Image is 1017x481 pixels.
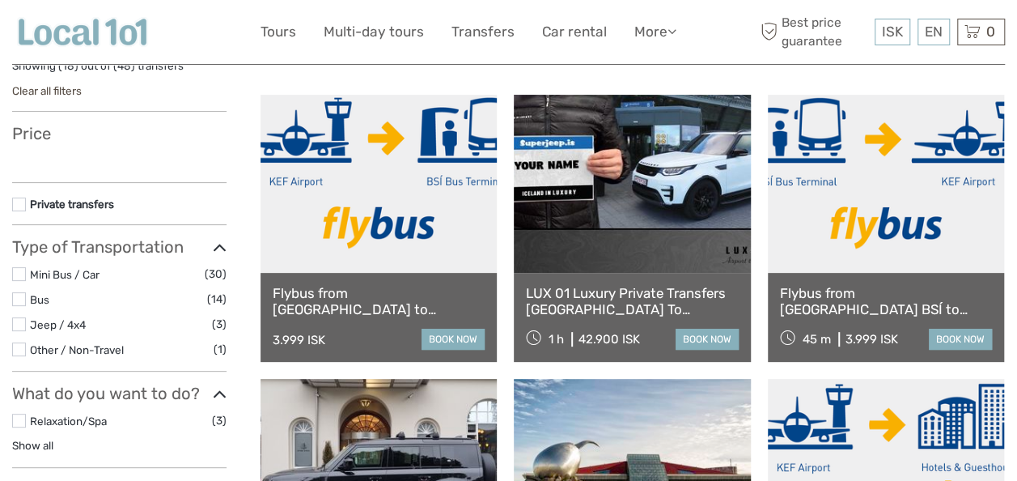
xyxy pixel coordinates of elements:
a: Jeep / 4x4 [30,318,86,331]
span: (3) [212,411,227,430]
a: Transfers [451,20,515,44]
span: 1 h [549,332,564,347]
span: (14) [207,290,227,309]
h3: Price [12,124,227,143]
a: book now [676,329,739,350]
label: 48 [117,58,131,74]
img: Local 101 [12,12,153,52]
a: More [634,20,676,44]
a: Car rental [542,20,607,44]
a: Show all [12,439,53,452]
a: LUX 01 Luxury Private Transfers [GEOGRAPHIC_DATA] To [GEOGRAPHIC_DATA] [526,285,738,318]
span: ISK [882,23,903,40]
h3: What do you want to do? [12,384,227,403]
h3: Type of Transportation [12,237,227,257]
a: Mini Bus / Car [30,268,100,281]
a: Multi-day tours [324,20,424,44]
a: Relaxation/Spa [30,415,107,428]
a: book now [929,329,992,350]
a: Flybus from [GEOGRAPHIC_DATA] BSÍ to [GEOGRAPHIC_DATA] [780,285,992,318]
span: 45 m [803,332,831,347]
div: EN [917,19,950,45]
a: Tours [261,20,296,44]
a: book now [422,329,485,350]
div: 42.900 ISK [578,332,640,347]
a: Other / Non-Travel [30,343,124,356]
a: Clear all filters [12,84,82,97]
span: Best price guarantee [756,14,871,49]
a: Bus [30,293,49,306]
span: 0 [984,23,998,40]
a: Flybus from [GEOGRAPHIC_DATA] to [GEOGRAPHIC_DATA] BSÍ [273,285,485,318]
label: 18 [62,58,74,74]
a: Private transfers [30,198,114,211]
div: Showing ( ) out of ( ) transfers [12,58,227,83]
span: (1) [214,340,227,359]
span: (3) [212,315,227,334]
div: 3.999 ISK [273,333,325,347]
span: (30) [205,265,227,283]
div: 3.999 ISK [845,332,898,347]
